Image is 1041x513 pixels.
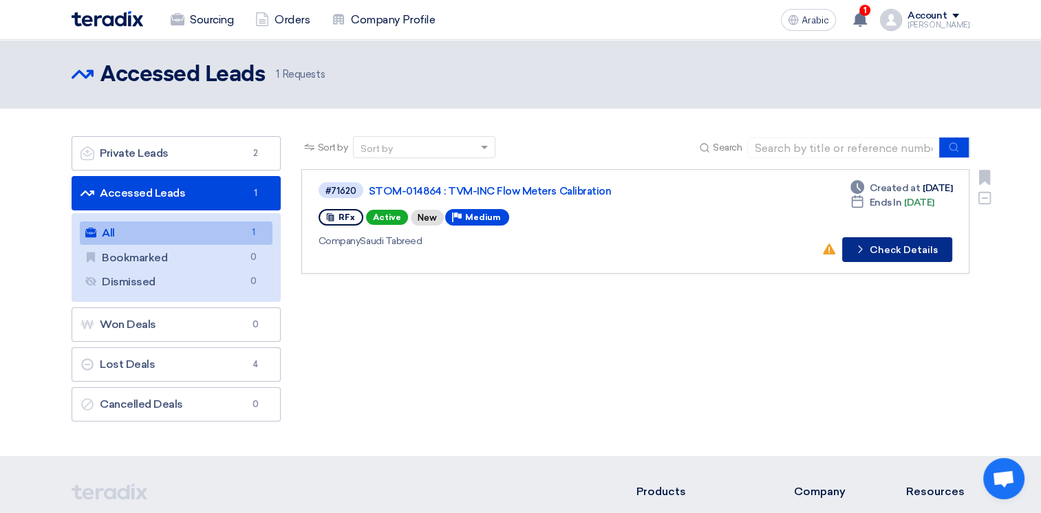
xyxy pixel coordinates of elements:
[870,195,902,210] span: Ends In
[72,387,281,422] a: Cancelled Deals0
[802,16,829,25] span: Arabic
[906,483,969,500] li: Resources
[369,185,713,197] a: STOM-014864 : TVM-INC Flow Meters Calibration
[842,237,952,262] button: Check Details
[793,483,865,500] li: Company
[275,12,310,28] font: Orders
[72,136,281,171] a: Private Leads2
[245,226,261,240] span: 1
[190,12,233,28] font: Sourcing
[282,68,325,80] font: Requests
[870,245,938,255] font: Check Details
[870,181,920,195] span: Created at
[325,186,356,195] div: #71620
[72,347,281,382] a: Lost Deals4
[880,9,902,31] img: profile_test.png
[366,210,408,225] span: Active
[351,12,435,28] font: Company Profile
[908,21,969,29] div: [PERSON_NAME]
[85,226,115,239] font: All
[81,358,155,371] font: Lost Deals
[244,5,321,35] a: Orders
[81,318,156,331] font: Won Deals
[636,483,753,500] li: Products
[276,68,279,80] span: 1
[319,235,361,247] span: Company
[81,186,185,199] font: Accessed Leads
[81,146,169,160] font: Private Leads
[72,307,281,342] a: Won Deals0
[85,251,167,264] font: Bookmarked
[160,5,244,35] a: Sourcing
[245,274,261,289] span: 0
[245,250,261,265] span: 0
[361,142,393,156] div: Sort by
[747,138,940,158] input: Search by title or reference number
[904,195,934,210] font: [DATE]
[465,212,501,222] span: Medium
[247,186,264,200] span: 1
[72,176,281,210] a: Accessed Leads1
[411,210,444,226] div: New
[72,11,143,27] img: Teradix logo
[923,181,952,195] font: [DATE]
[859,5,870,16] span: 1
[319,235,422,247] font: Saudi Tabreed
[713,140,742,155] span: Search
[100,61,265,89] h2: Accessed Leads
[781,9,836,31] button: Arabic
[247,397,264,411] span: 0
[908,10,947,22] div: Account
[339,212,355,222] span: RFx
[983,458,1024,499] div: Open chat
[247,318,264,331] span: 0
[318,140,348,155] span: Sort by
[85,275,155,288] font: Dismissed
[247,358,264,371] span: 4
[247,146,264,160] span: 2
[81,397,183,411] font: Cancelled Deals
